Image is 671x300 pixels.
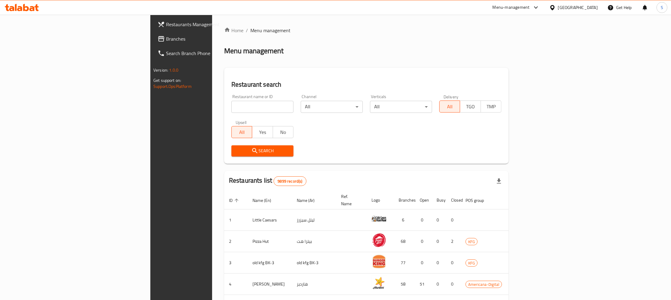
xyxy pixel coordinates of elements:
td: Little Caesars [248,209,292,231]
button: No [273,126,293,138]
span: Search [236,147,289,155]
td: Pizza Hut [248,231,292,252]
td: 0 [432,274,446,295]
button: Yes [252,126,273,138]
span: Name (En) [252,197,279,204]
div: All [301,101,363,113]
h2: Menu management [224,46,284,56]
td: 58 [394,274,415,295]
span: Ref. Name [341,193,359,207]
nav: breadcrumb [224,27,509,34]
div: Export file [492,174,506,188]
td: 68 [394,231,415,252]
td: 0 [446,209,461,231]
span: ID [229,197,240,204]
a: Restaurants Management [153,17,262,32]
td: ليتل سيزرز [292,209,336,231]
td: 0 [446,274,461,295]
th: Open [415,191,432,209]
span: All [234,128,250,137]
span: TGO [462,102,478,111]
td: old kfg BK-3 [292,252,336,274]
button: All [231,126,252,138]
label: Upsell [236,120,247,124]
th: Busy [432,191,446,209]
a: Support.OpsPlatform [153,82,192,90]
span: Branches [166,35,258,42]
div: All [370,101,432,113]
div: [GEOGRAPHIC_DATA] [558,4,598,11]
td: old kfg BK-3 [248,252,292,274]
td: هارديز [292,274,336,295]
span: Restaurants Management [166,21,258,28]
td: 6 [394,209,415,231]
td: 0 [415,209,432,231]
span: Name (Ar) [297,197,322,204]
span: Version: [153,66,168,74]
span: KFG [466,260,477,267]
td: 2 [446,231,461,252]
td: 0 [432,209,446,231]
span: No [275,128,291,137]
td: بيتزا هت [292,231,336,252]
a: Search Branch Phone [153,46,262,60]
span: Menu management [250,27,290,34]
button: TMP [481,101,501,113]
img: Little Caesars [372,211,387,226]
td: 51 [415,274,432,295]
td: 0 [415,252,432,274]
span: S [661,4,663,11]
img: old kfg BK-3 [372,254,387,269]
td: 0 [415,231,432,252]
td: 0 [432,231,446,252]
button: Search [231,145,293,156]
span: Americana-Digital [466,281,502,288]
td: 0 [432,252,446,274]
th: Logo [367,191,394,209]
h2: Restaurant search [231,80,501,89]
span: 1.0.0 [169,66,178,74]
span: KFG [466,238,477,245]
span: Yes [255,128,270,137]
h2: Restaurants list [229,176,306,186]
span: Search Branch Phone [166,50,258,57]
th: Branches [394,191,415,209]
div: Total records count [274,176,306,186]
td: 77 [394,252,415,274]
span: 9899 record(s) [274,178,306,184]
td: [PERSON_NAME] [248,274,292,295]
a: Branches [153,32,262,46]
td: 0 [446,252,461,274]
span: All [442,102,458,111]
div: Menu-management [493,4,530,11]
input: Search for restaurant name or ID.. [231,101,293,113]
span: TMP [483,102,499,111]
label: Delivery [444,94,459,99]
button: All [439,101,460,113]
button: TGO [460,101,481,113]
img: Pizza Hut [372,233,387,248]
span: POS group [466,197,492,204]
img: Hardee's [372,275,387,290]
span: Get support on: [153,76,181,84]
th: Closed [446,191,461,209]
